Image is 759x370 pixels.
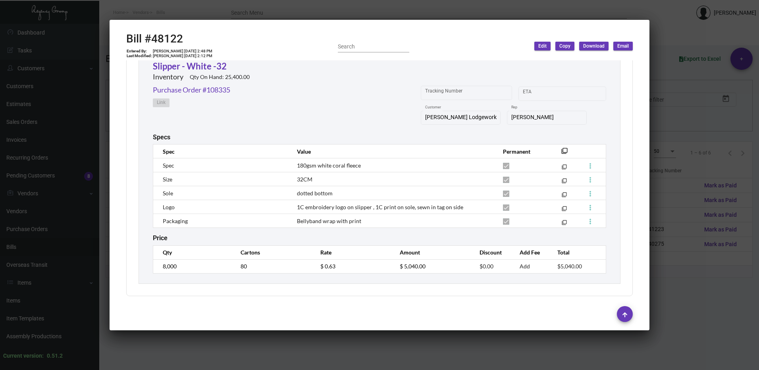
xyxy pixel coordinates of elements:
span: Packaging [163,218,188,224]
span: Edit [538,43,547,50]
div: 0.51.2 [47,352,63,360]
span: 180gsm white coral fleece [297,162,361,169]
span: dotted bottom [297,190,333,197]
button: Edit [534,42,551,50]
span: $5,040.00 [557,263,582,270]
button: Download [579,42,609,50]
span: 1C embroidery logo on slipper , 1C print on sole, sewn in tag on side [297,204,463,210]
h2: Qty On Hand: 25,400.00 [190,74,250,81]
span: Sole [163,190,173,197]
th: Value [289,145,495,158]
a: Slipper - White -32 [153,61,227,71]
span: Spec [163,162,174,169]
span: Add [520,263,530,270]
span: $0.00 [480,263,493,270]
mat-icon: filter_none [562,180,567,185]
th: Total [549,245,606,259]
button: Email [613,42,633,50]
td: [PERSON_NAME] [DATE] 2:12 PM [152,54,213,58]
th: Amount [392,245,472,259]
div: Current version: [3,352,44,360]
h2: Price [153,234,168,242]
mat-icon: filter_none [562,222,567,227]
span: Link [157,99,166,106]
th: Add Fee [512,245,549,259]
span: 32CM [297,176,312,183]
th: Qty [153,245,233,259]
th: Discount [472,245,512,259]
h2: Specs [153,133,170,141]
a: Purchase Order #108335 [153,85,230,95]
td: Entered By: [126,49,152,54]
span: Size [163,176,172,183]
span: Logo [163,204,175,210]
span: Bellyband wrap with print [297,218,361,224]
mat-icon: filter_none [562,208,567,213]
button: Copy [555,42,574,50]
input: Start date [523,91,547,97]
td: Last Modified: [126,54,152,58]
span: Copy [559,43,570,50]
h2: Bill #48122 [126,32,183,46]
th: Permanent [495,145,549,158]
input: End date [554,91,592,97]
button: Link [153,98,170,107]
th: Spec [153,145,289,158]
mat-icon: filter_none [561,150,568,156]
span: Email [617,43,629,50]
th: Cartons [233,245,312,259]
th: Rate [312,245,392,259]
td: [PERSON_NAME] [DATE] 2:48 PM [152,49,213,54]
h2: Inventory [153,73,183,81]
mat-icon: filter_none [562,194,567,199]
span: Download [583,43,605,50]
mat-icon: filter_none [562,166,567,171]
